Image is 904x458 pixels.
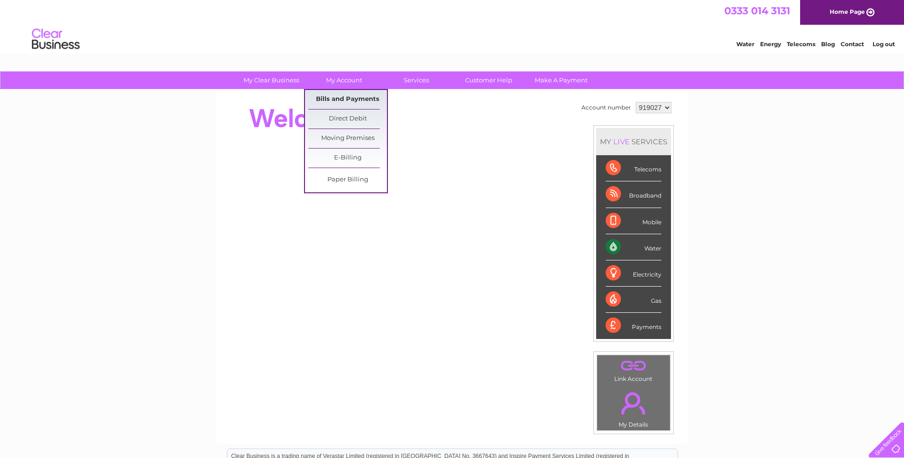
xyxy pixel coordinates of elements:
[606,234,661,260] div: Water
[449,71,528,89] a: Customer Help
[308,90,387,109] a: Bills and Payments
[599,358,668,374] a: .
[232,71,311,89] a: My Clear Business
[596,128,671,155] div: MY SERVICES
[597,355,670,385] td: Link Account
[522,71,600,89] a: Make A Payment
[606,181,661,208] div: Broadband
[31,25,80,54] img: logo.png
[377,71,456,89] a: Services
[873,40,895,48] a: Log out
[736,40,754,48] a: Water
[597,384,670,431] td: My Details
[308,170,387,189] a: Paper Billing
[227,5,678,46] div: Clear Business is a trading name of Verastar Limited (registered in [GEOGRAPHIC_DATA] No. 3667643...
[606,260,661,287] div: Electricity
[599,387,668,420] a: .
[308,149,387,168] a: E-Billing
[787,40,815,48] a: Telecoms
[579,100,633,116] td: Account number
[724,5,790,17] a: 0333 014 3131
[606,287,661,313] div: Gas
[606,208,661,234] div: Mobile
[308,129,387,148] a: Moving Premises
[606,155,661,181] div: Telecoms
[821,40,835,48] a: Blog
[841,40,864,48] a: Contact
[305,71,383,89] a: My Account
[308,110,387,129] a: Direct Debit
[606,313,661,339] div: Payments
[760,40,781,48] a: Energy
[611,137,631,146] div: LIVE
